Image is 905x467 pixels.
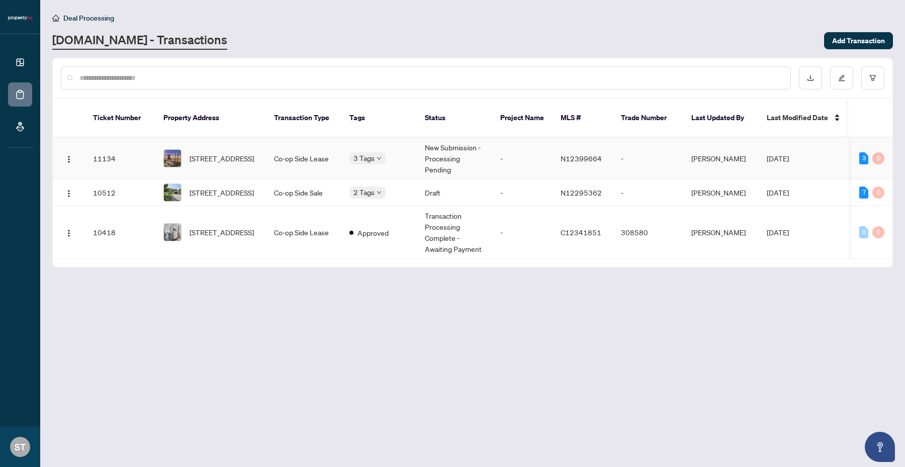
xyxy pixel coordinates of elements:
button: Add Transaction [824,32,893,49]
td: - [492,179,553,206]
th: Last Modified Date [759,99,849,138]
td: Co-op Side Lease [266,206,341,259]
th: Ticket Number [85,99,155,138]
td: Co-op Side Lease [266,138,341,179]
th: Trade Number [613,99,683,138]
span: home [52,15,59,22]
div: 0 [872,226,884,238]
span: 3 Tags [353,152,375,164]
span: Last Modified Date [767,112,828,123]
td: Draft [417,179,492,206]
td: Transaction Processing Complete - Awaiting Payment [417,206,492,259]
span: C12341851 [561,228,601,237]
td: - [492,138,553,179]
span: edit [838,74,845,81]
img: thumbnail-img [164,224,181,241]
th: Last Updated By [683,99,759,138]
span: [DATE] [767,154,789,163]
button: download [799,66,822,89]
img: thumbnail-img [164,150,181,167]
span: filter [869,74,876,81]
span: 2 Tags [353,186,375,198]
span: N12399664 [561,154,602,163]
span: Approved [357,227,389,238]
div: 0 [872,186,884,199]
span: [STREET_ADDRESS] [190,153,254,164]
td: 10512 [85,179,155,206]
span: [STREET_ADDRESS] [190,187,254,198]
th: Transaction Type [266,99,341,138]
th: Property Address [155,99,266,138]
td: [PERSON_NAME] [683,138,759,179]
td: 10418 [85,206,155,259]
span: Deal Processing [63,14,114,23]
span: [STREET_ADDRESS] [190,227,254,238]
td: New Submission - Processing Pending [417,138,492,179]
span: ST [15,440,26,454]
img: thumbnail-img [164,184,181,201]
td: 11134 [85,138,155,179]
button: Logo [61,224,77,240]
img: Logo [65,155,73,163]
div: 7 [859,186,868,199]
td: - [492,206,553,259]
span: N12295362 [561,188,602,197]
td: 308580 [613,206,683,259]
a: [DOMAIN_NAME] - Transactions [52,32,227,50]
td: - [613,138,683,179]
th: MLS # [553,99,613,138]
td: [PERSON_NAME] [683,206,759,259]
button: edit [830,66,853,89]
span: download [807,74,814,81]
td: [PERSON_NAME] [683,179,759,206]
span: [DATE] [767,228,789,237]
td: Co-op Side Sale [266,179,341,206]
th: Status [417,99,492,138]
span: down [377,156,382,161]
span: down [377,190,382,195]
img: logo [8,15,32,21]
button: filter [861,66,884,89]
button: Open asap [865,432,895,462]
div: 3 [859,152,868,164]
td: - [613,179,683,206]
div: 0 [872,152,884,164]
button: Logo [61,184,77,201]
div: 0 [859,226,868,238]
button: Logo [61,150,77,166]
th: Tags [341,99,417,138]
img: Logo [65,229,73,237]
span: [DATE] [767,188,789,197]
span: Add Transaction [832,33,885,49]
th: Project Name [492,99,553,138]
img: Logo [65,190,73,198]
